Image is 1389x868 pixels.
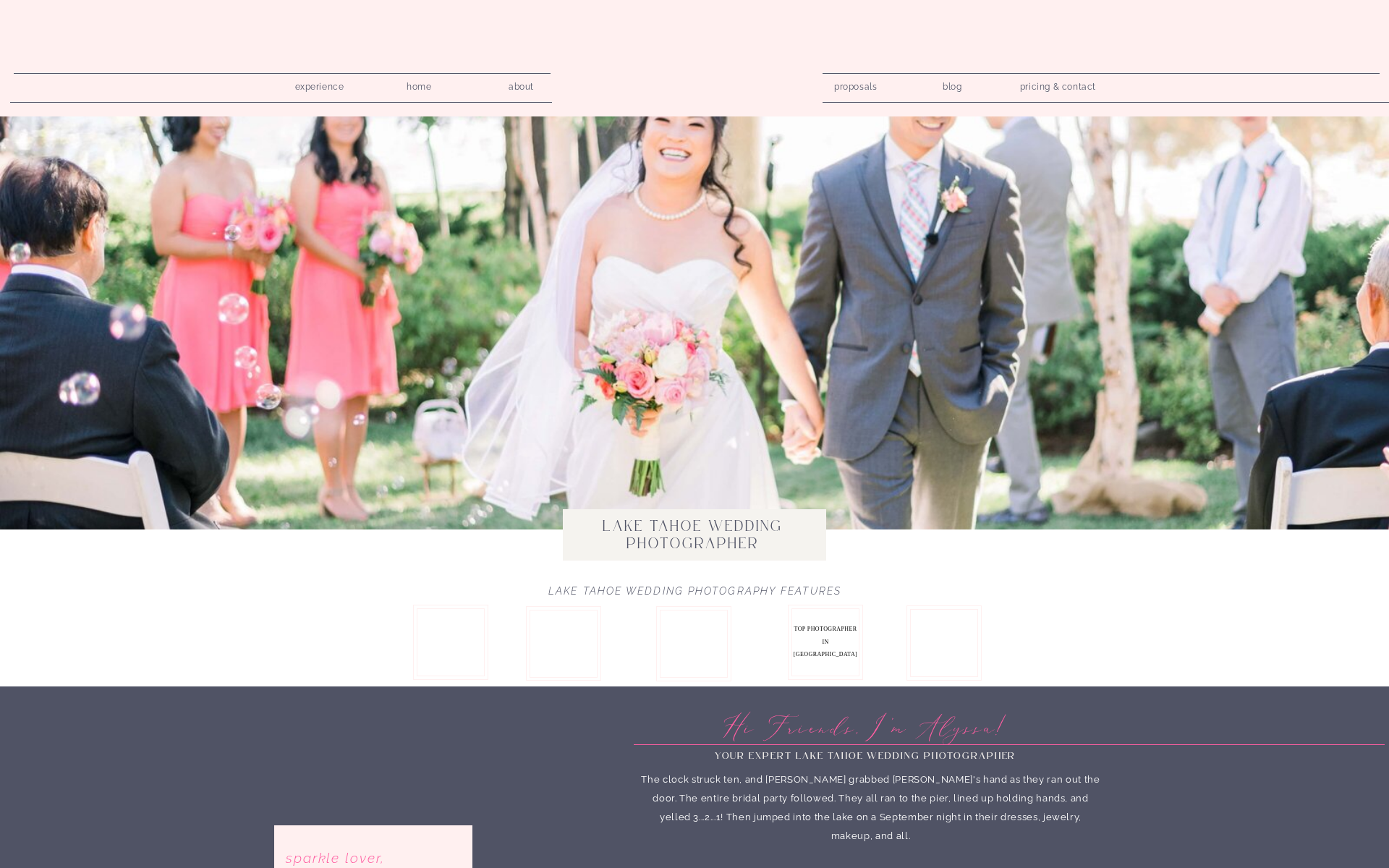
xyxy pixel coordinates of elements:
[501,77,542,91] a: about
[834,77,875,91] a: proposals
[564,518,822,552] h1: Lake Tahoe wedding photographer
[399,77,440,91] a: home
[659,712,1072,737] p: hi friends, i'm alyssa!
[932,77,973,91] a: blog
[520,585,870,603] h2: Lake Tahoe Wedding Photography Features
[649,751,1082,765] h3: your expert LAKE tahoe Wedding Photographer
[285,77,354,91] a: experience
[1014,77,1102,98] a: pricing & contact
[792,623,859,676] p: Top Photographer in [GEOGRAPHIC_DATA]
